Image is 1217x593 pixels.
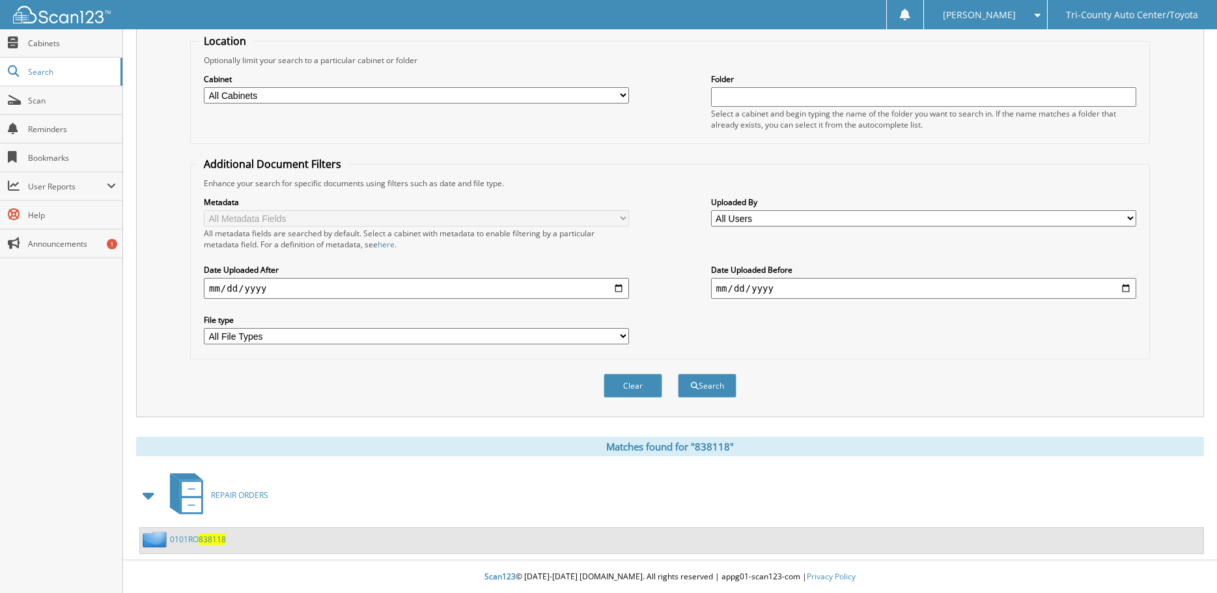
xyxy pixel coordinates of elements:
[143,531,170,547] img: folder2.png
[211,490,268,501] span: REPAIR ORDERS
[28,181,107,192] span: User Reports
[711,197,1136,208] label: Uploaded By
[204,228,629,250] div: All metadata fields are searched by default. Select a cabinet with metadata to enable filtering b...
[484,571,516,582] span: Scan123
[197,55,1143,66] div: Optionally limit your search to a particular cabinet or folder
[204,264,629,275] label: Date Uploaded After
[204,74,629,85] label: Cabinet
[604,374,662,398] button: Clear
[197,34,253,48] legend: Location
[199,534,226,545] span: 838118
[28,66,114,77] span: Search
[204,197,629,208] label: Metadata
[170,534,226,545] a: 0101RO838118
[711,278,1136,299] input: end
[678,374,736,398] button: Search
[1066,11,1198,19] span: Tri-County Auto Center/Toyota
[136,437,1204,456] div: Matches found for "838118"
[28,95,116,106] span: Scan
[204,314,629,325] label: File type
[28,152,116,163] span: Bookmarks
[204,278,629,299] input: start
[378,239,395,250] a: here
[162,469,268,521] a: REPAIR ORDERS
[943,11,1016,19] span: [PERSON_NAME]
[28,238,116,249] span: Announcements
[107,239,117,249] div: 1
[13,6,111,23] img: scan123-logo-white.svg
[28,38,116,49] span: Cabinets
[197,157,348,171] legend: Additional Document Filters
[711,108,1136,130] div: Select a cabinet and begin typing the name of the folder you want to search in. If the name match...
[123,561,1217,593] div: © [DATE]-[DATE] [DOMAIN_NAME]. All rights reserved | appg01-scan123-com |
[1152,531,1217,593] iframe: Chat Widget
[197,178,1143,189] div: Enhance your search for specific documents using filters such as date and file type.
[807,571,856,582] a: Privacy Policy
[711,264,1136,275] label: Date Uploaded Before
[28,124,116,135] span: Reminders
[711,74,1136,85] label: Folder
[28,210,116,221] span: Help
